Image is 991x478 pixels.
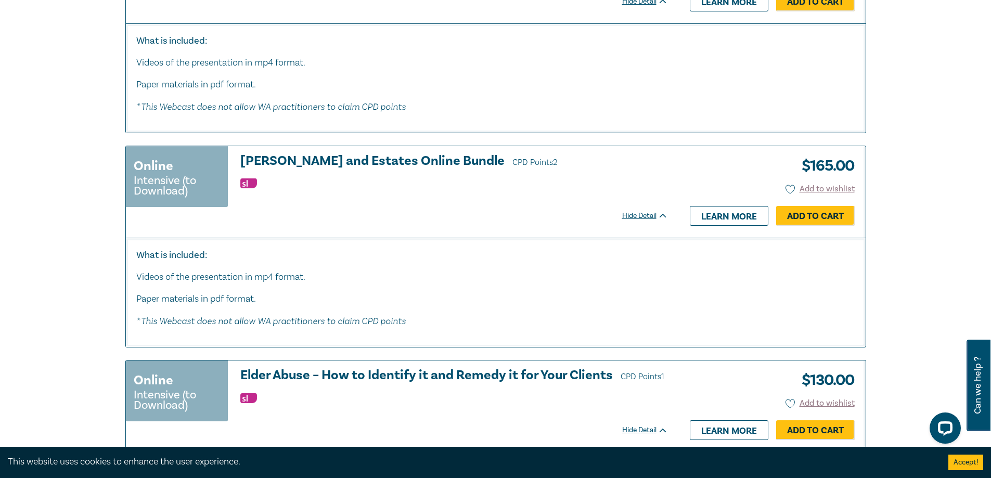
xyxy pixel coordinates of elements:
em: * This Webcast does not allow WA practitioners to claim CPD points [136,315,406,326]
a: Add to Cart [776,206,855,226]
p: Paper materials in pdf format. [136,292,855,306]
h3: $ 130.00 [794,368,855,392]
strong: What is included: [136,35,207,47]
a: Elder Abuse – How to Identify it and Remedy it for Your Clients CPD Points1 [240,368,668,384]
button: Accept cookies [948,455,983,470]
p: Videos of the presentation in mp4 format. [136,270,855,284]
iframe: LiveChat chat widget [921,408,965,452]
p: Videos of the presentation in mp4 format. [136,56,855,70]
h3: Elder Abuse – How to Identify it and Remedy it for Your Clients [240,368,668,384]
span: Can we help ? [973,346,983,425]
h3: $ 165.00 [794,154,855,178]
button: Add to wishlist [786,183,855,195]
em: * This Webcast does not allow WA practitioners to claim CPD points [136,101,406,112]
div: Hide Detail [622,425,679,435]
a: Learn more [690,206,768,226]
h3: Online [134,371,173,390]
a: Add to Cart [776,420,855,440]
span: CPD Points 2 [512,157,558,167]
h3: Online [134,157,173,175]
div: This website uses cookies to enhance the user experience. [8,455,933,469]
a: [PERSON_NAME] and Estates Online Bundle CPD Points2 [240,154,668,170]
a: Learn more [690,420,768,440]
p: Paper materials in pdf format. [136,78,855,92]
div: Hide Detail [622,211,679,221]
span: CPD Points 1 [621,371,664,382]
button: Add to wishlist [786,397,855,409]
img: Substantive Law [240,393,257,403]
img: Substantive Law [240,178,257,188]
h3: [PERSON_NAME] and Estates Online Bundle [240,154,668,170]
strong: What is included: [136,249,207,261]
small: Intensive (to Download) [134,175,220,196]
small: Intensive (to Download) [134,390,220,410]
